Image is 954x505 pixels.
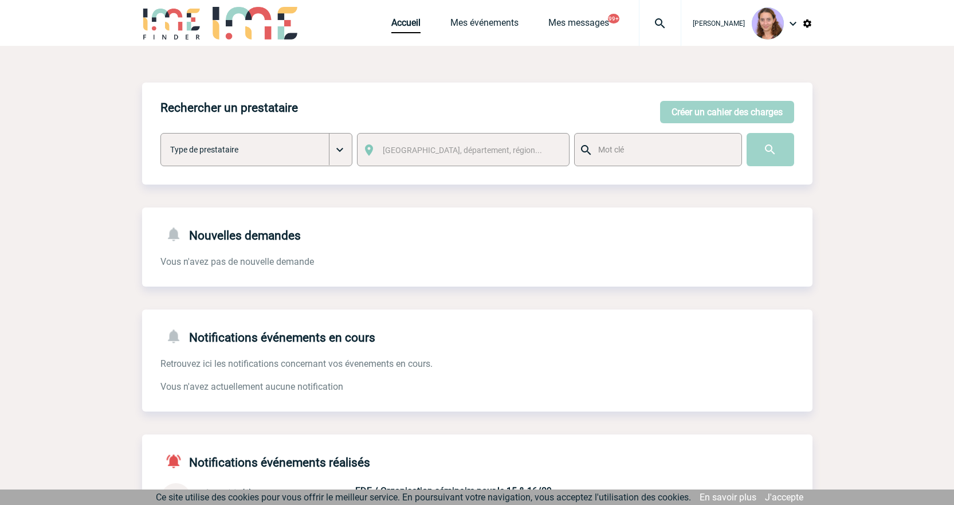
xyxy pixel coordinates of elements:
span: [GEOGRAPHIC_DATA], département, région... [383,146,542,155]
a: Mes messages [548,17,609,33]
a: Mes événements [450,17,519,33]
img: IME-Finder [142,7,202,40]
span: Vous n'avez pas de nouvelle demande [160,256,314,267]
a: J'accepte [765,492,803,503]
span: EDF / Organisation séminaire pour le 15 & 16/09 [355,486,552,496]
img: notifications-24-px-g.png [165,328,189,345]
span: admin 16 (1) [198,488,253,499]
span: Vous n'avez actuellement aucune notification [160,381,343,392]
span: [PERSON_NAME] [693,19,745,28]
span: Ce site utilise des cookies pour vous offrir le meilleur service. En poursuivant votre navigation... [156,492,691,503]
a: En savoir plus [700,492,756,503]
a: Accueil [391,17,421,33]
img: 101030-1.png [752,7,784,40]
span: Retrouvez ici les notifications concernant vos évenements en cours. [160,358,433,369]
input: Submit [747,133,794,166]
h4: Nouvelles demandes [160,226,301,242]
input: Mot clé [595,142,731,157]
img: notifications-active-24-px-r.png [165,453,189,469]
h4: Notifications événements en cours [160,328,375,345]
h4: Notifications événements réalisés [160,453,370,469]
h4: Rechercher un prestataire [160,101,298,115]
button: 99+ [608,14,619,24]
img: notifications-24-px-g.png [165,226,189,242]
